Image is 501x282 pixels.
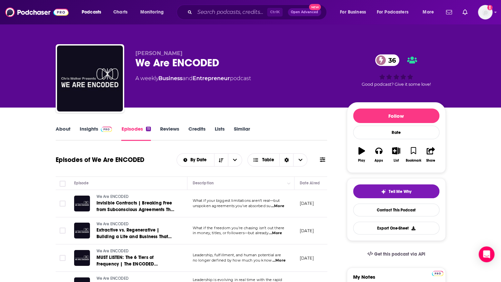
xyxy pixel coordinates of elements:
[389,189,411,194] span: Tell Me Why
[188,126,206,141] a: Credits
[381,189,386,194] img: tell me why sparkle
[228,154,242,166] button: open menu
[269,231,282,236] span: ...More
[97,221,176,227] a: We Are ENCODED
[353,204,439,216] a: Contact This Podcast
[300,255,314,261] p: [DATE]
[97,194,128,199] span: We Are ENCODED
[487,5,492,10] svg: Add a profile image
[358,159,365,163] div: Play
[362,246,431,262] a: Get this podcast via API
[374,251,425,257] span: Get this podcast via API
[135,75,251,82] div: A weekly podcast
[193,226,285,230] span: What if the freedom you’re chasing isn’t out there
[177,158,214,162] button: open menu
[291,11,318,14] span: Open Advanced
[460,7,470,18] a: Show notifications dropdown
[140,8,164,17] span: Monitoring
[97,222,128,226] span: We Are ENCODED
[193,204,271,208] span: unspoken agreements you've absorbed su
[370,143,387,167] button: Apps
[353,126,439,139] div: Rate
[353,109,439,123] button: Follow
[97,254,176,267] a: MUST LISTEN: The 6 Tiers of Frequency | The ENCODED Frequency Map™ for Human Evolution
[193,75,230,81] a: Entrepreneur
[97,200,176,213] a: Invisible Contracts | Breaking Free from Subconscious Agreements That Steal Your Freedom
[375,159,383,163] div: Apps
[97,227,172,246] span: Extractive vs. Regenerative | Building a Life and Business That Expands You
[135,50,182,56] span: [PERSON_NAME]
[101,127,112,132] img: Podchaser Pro
[121,126,151,141] a: Episodes11
[432,270,443,276] a: Pro website
[193,258,272,263] span: no longer defined by how much you know
[214,154,228,166] button: Sort Direction
[377,8,408,17] span: For Podcasters
[426,159,435,163] div: Share
[375,54,399,66] a: 36
[394,159,399,163] div: List
[193,198,280,203] span: What if your biggest limitations aren’t real—but
[279,154,293,166] div: Sort Direction
[300,201,314,206] p: [DATE]
[478,5,492,19] span: Logged in as cmand-s
[97,194,176,200] a: We Are ENCODED
[405,143,422,167] button: Bookmark
[195,7,267,17] input: Search podcasts, credits, & more...
[373,7,418,17] button: open menu
[97,200,175,219] span: Invisible Contracts | Breaking Free from Subconscious Agreements That Steal Your Freedom
[97,248,176,254] a: We Are ENCODED
[60,201,66,206] span: Toggle select row
[97,255,158,280] span: MUST LISTEN: The 6 Tiers of Frequency | The ENCODED Frequency Map™ for Human Evolution
[193,277,282,282] span: Leadership is evolving in real time with the rapid
[353,184,439,198] button: tell me why sparkleTell Me Why
[353,143,370,167] button: Play
[478,5,492,19] img: User Profile
[56,156,144,164] h1: Episodes of We Are ENCODED
[74,179,89,187] div: Episode
[182,75,193,81] span: and
[97,249,128,253] span: We Are ENCODED
[56,126,70,141] a: About
[5,6,69,18] img: Podchaser - Follow, Share and Rate Podcasts
[347,50,446,91] div: 36Good podcast? Give it some love!
[432,271,443,276] img: Podchaser Pro
[77,7,110,17] button: open menu
[183,5,333,20] div: Search podcasts, credits, & more...
[113,8,127,17] span: Charts
[271,204,284,209] span: ...More
[423,8,434,17] span: More
[193,231,268,235] span: in money, titles, or followers—but already
[272,258,286,263] span: ...More
[382,54,399,66] span: 36
[97,276,128,281] span: We Are ENCODED
[60,255,66,261] span: Toggle select row
[478,5,492,19] button: Show profile menu
[160,126,179,141] a: Reviews
[57,46,123,111] img: We Are ENCODED
[479,246,494,262] div: Open Intercom Messenger
[136,7,172,17] button: open menu
[247,153,308,167] button: Choose View
[97,276,176,282] a: We Are ENCODED
[146,127,151,131] div: 11
[82,8,101,17] span: Podcasts
[190,158,209,162] span: By Date
[60,228,66,234] span: Toggle select row
[80,126,112,141] a: InsightsPodchaser Pro
[215,126,225,141] a: Lists
[158,75,182,81] a: Business
[422,143,439,167] button: Share
[109,7,131,17] a: Charts
[335,7,374,17] button: open menu
[300,228,314,234] p: [DATE]
[193,179,214,187] div: Description
[362,82,431,87] span: Good podcast? Give it some love!
[177,153,242,167] h2: Choose List sort
[418,7,442,17] button: open menu
[267,8,283,16] span: Ctrl K
[234,126,250,141] a: Similar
